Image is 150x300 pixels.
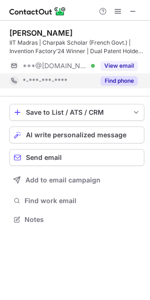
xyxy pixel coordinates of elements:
[26,154,62,161] span: Send email
[9,213,144,226] button: Notes
[9,104,144,121] button: save-profile-one-click
[9,39,144,55] div: IIT Madras | Charpak Scholar (French Govt.) | Invention Factory’24 Winner | Dual Patent Holder ([...
[25,176,100,184] span: Add to email campaign
[23,62,88,70] span: ***@[DOMAIN_NAME]
[9,149,144,166] button: Send email
[9,194,144,207] button: Find work email
[9,172,144,189] button: Add to email campaign
[9,6,66,17] img: ContactOut v5.3.10
[100,61,138,71] button: Reveal Button
[100,76,138,86] button: Reveal Button
[26,131,126,139] span: AI write personalized message
[9,126,144,143] button: AI write personalized message
[25,215,141,224] span: Notes
[26,109,128,116] div: Save to List / ATS / CRM
[9,28,73,38] div: [PERSON_NAME]
[25,197,141,205] span: Find work email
